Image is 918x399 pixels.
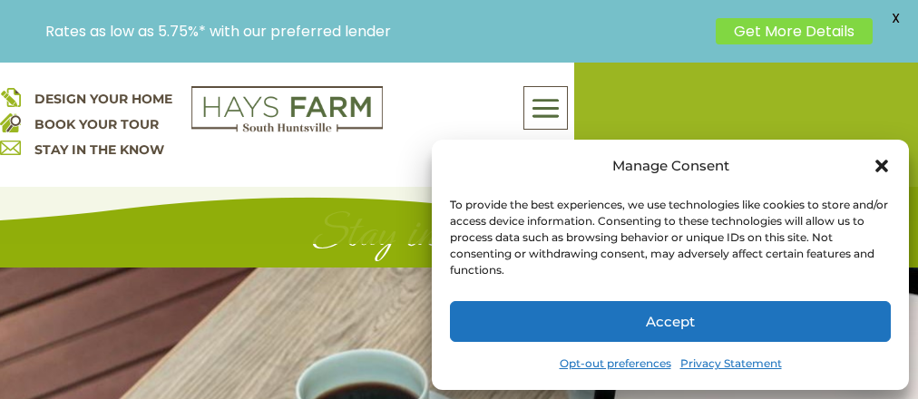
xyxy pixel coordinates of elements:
div: Close dialog [873,157,891,175]
div: To provide the best experiences, we use technologies like cookies to store and/or access device i... [450,197,889,278]
img: Logo [191,85,383,131]
p: Rates as low as 5.75%* with our preferred lender [45,23,707,40]
a: hays farm homes huntsville development [191,119,383,135]
a: BOOK YOUR TOUR [34,115,159,131]
button: Accept [450,301,891,342]
a: DESIGN YOUR HOME [34,90,172,106]
span: X [882,5,909,32]
a: Get More Details [716,18,873,44]
a: Privacy Statement [680,351,782,376]
a: Opt-out preferences [560,351,671,376]
div: Manage Consent [612,153,729,179]
a: STAY IN THE KNOW [34,141,164,157]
